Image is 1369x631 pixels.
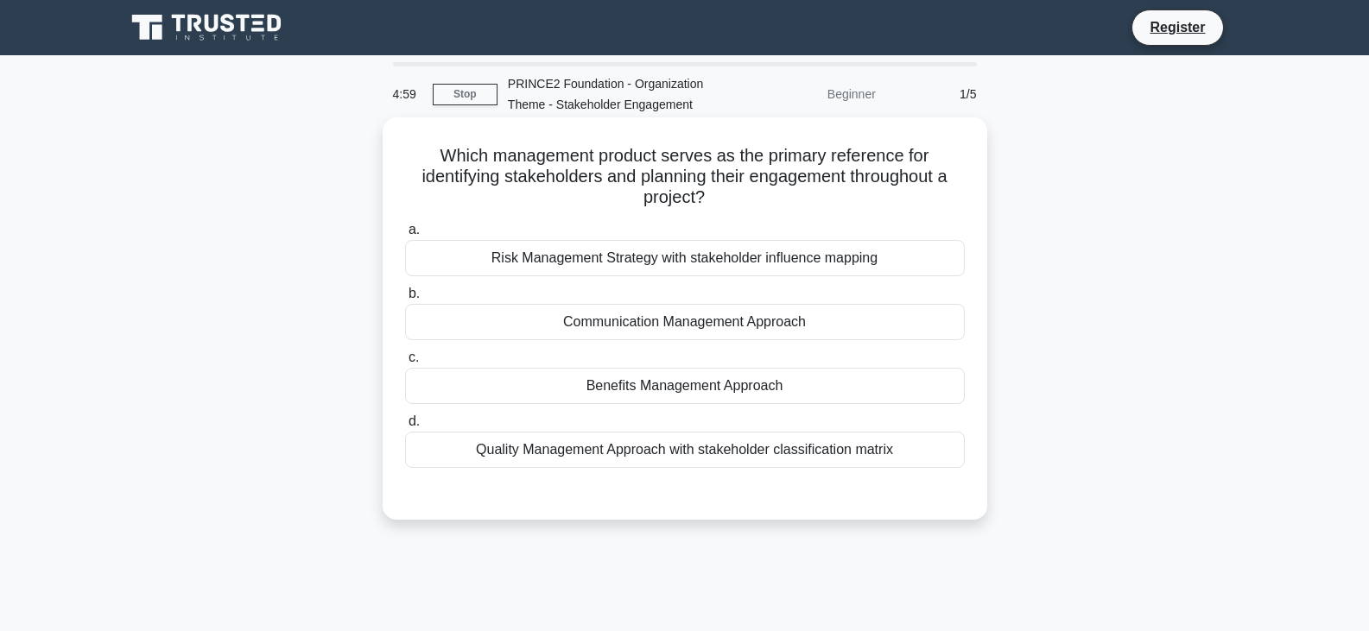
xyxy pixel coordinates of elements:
[405,240,965,276] div: Risk Management Strategy with stakeholder influence mapping
[405,304,965,340] div: Communication Management Approach
[405,432,965,468] div: Quality Management Approach with stakeholder classification matrix
[886,77,987,111] div: 1/5
[405,368,965,404] div: Benefits Management Approach
[498,66,735,122] div: PRINCE2 Foundation - Organization Theme - Stakeholder Engagement
[409,413,420,428] span: d.
[1139,16,1215,38] a: Register
[409,286,420,300] span: b.
[409,350,419,364] span: c.
[409,222,420,237] span: a.
[735,77,886,111] div: Beginner
[403,145,967,209] h5: Which management product serves as the primary reference for identifying stakeholders and plannin...
[433,84,498,105] a: Stop
[383,77,433,111] div: 4:59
